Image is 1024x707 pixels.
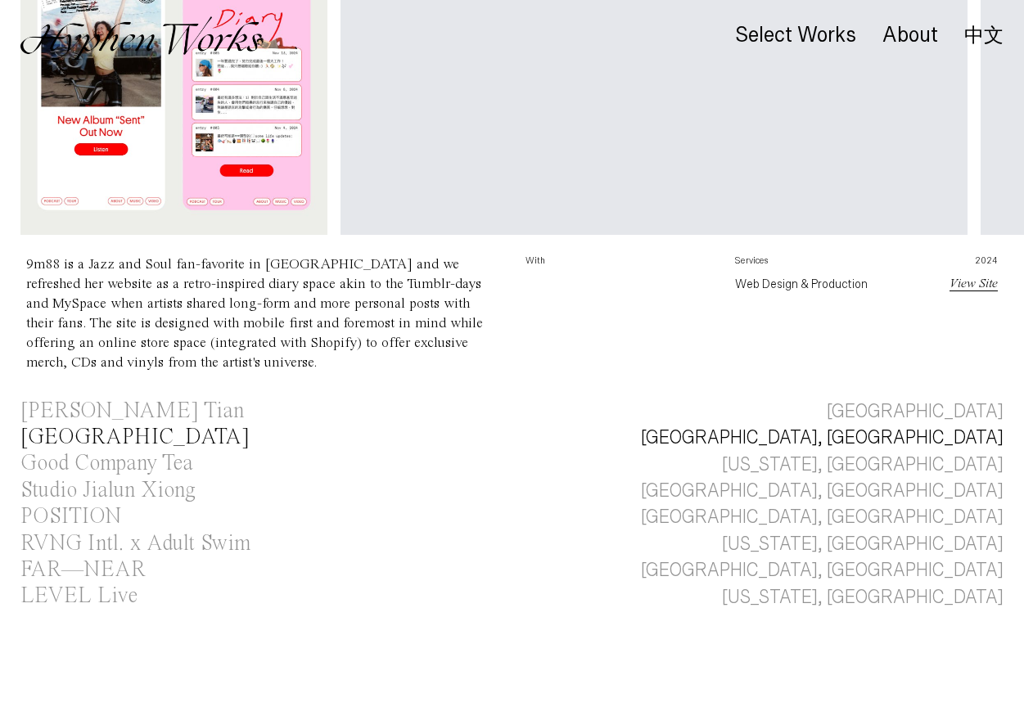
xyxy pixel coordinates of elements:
a: About [882,27,938,45]
div: [GEOGRAPHIC_DATA], [GEOGRAPHIC_DATA] [641,557,1004,583]
div: [GEOGRAPHIC_DATA], [GEOGRAPHIC_DATA] [641,425,1004,451]
div: [PERSON_NAME] Tian [20,400,244,422]
p: Web Design & Production [735,274,919,294]
div: RVNG Intl. x Adult Swim [20,533,250,555]
div: [US_STATE], [GEOGRAPHIC_DATA] [722,452,1004,478]
a: 中文 [964,26,1004,44]
div: [GEOGRAPHIC_DATA] [20,426,250,448]
div: Select Works [735,24,856,47]
p: Services [735,254,919,274]
a: View Site [950,277,998,290]
div: [GEOGRAPHIC_DATA], [GEOGRAPHIC_DATA] [641,478,1004,504]
div: [GEOGRAPHIC_DATA], [GEOGRAPHIC_DATA] [641,504,1004,530]
div: 9m88 is a Jazz and Soul fan-favorite in [GEOGRAPHIC_DATA] and we refreshed her website as a retro... [26,257,483,370]
a: Select Works [735,27,856,45]
div: About [882,24,938,47]
img: Hyphen Works [20,16,262,61]
div: Good Company Tea [20,453,193,475]
div: POSITION [20,506,121,528]
div: LEVEL Live [20,585,138,607]
p: 2024 [945,254,998,274]
p: With [526,254,710,274]
div: [GEOGRAPHIC_DATA] [827,399,1004,425]
div: Studio Jialun Xiong [20,480,196,502]
div: [US_STATE], [GEOGRAPHIC_DATA] [722,531,1004,557]
div: [US_STATE], [GEOGRAPHIC_DATA] [722,584,1004,610]
div: FAR—NEAR [20,559,146,581]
